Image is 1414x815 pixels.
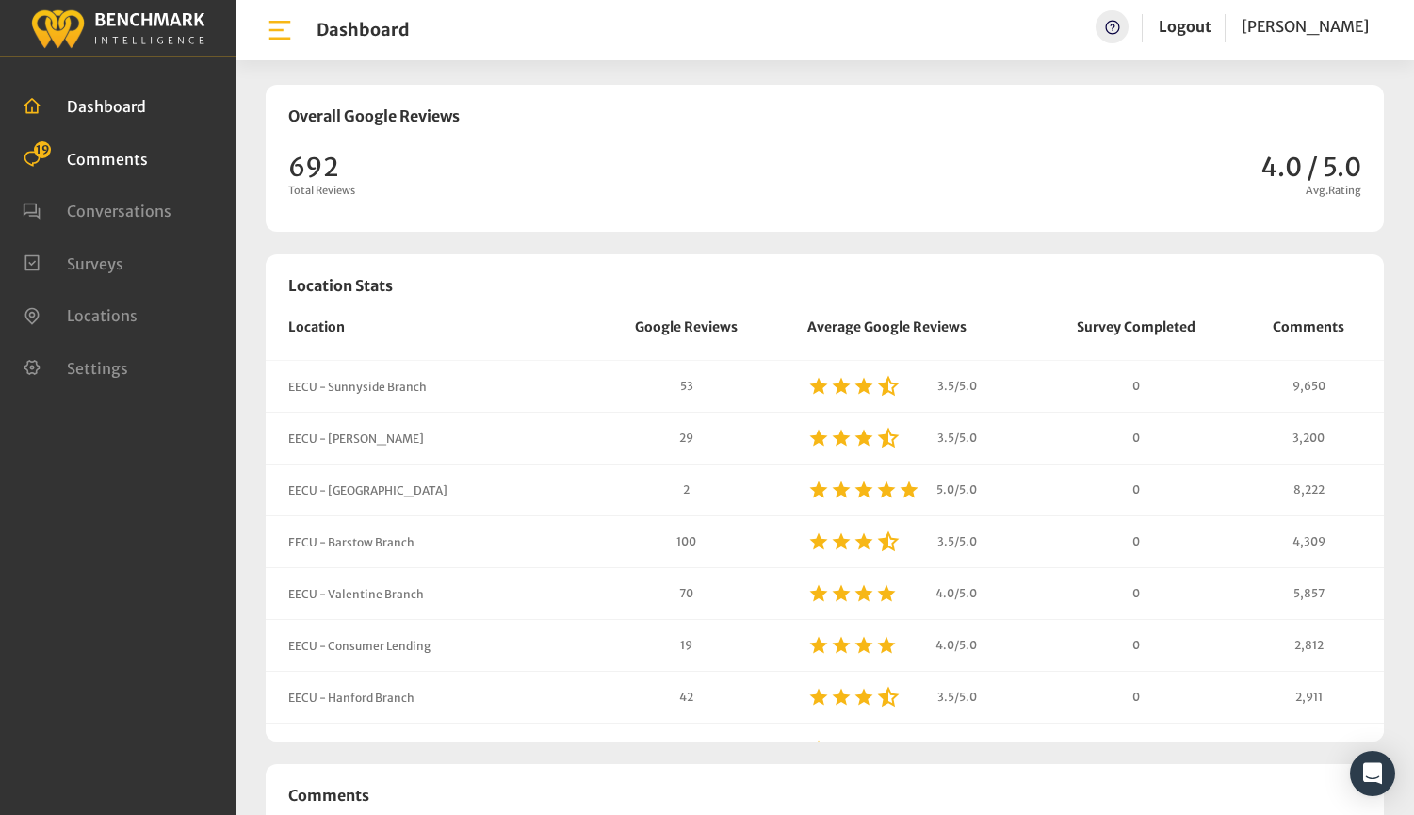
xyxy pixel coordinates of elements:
[807,427,830,449] img: star
[288,586,424,600] a: EECU - Valentine Branch
[1038,318,1234,361] th: Survey Completed
[1159,17,1211,36] a: Logout
[1242,10,1369,43] a: [PERSON_NAME]
[288,787,1361,805] h3: Comments
[23,148,148,167] a: Comments 19
[30,5,205,51] img: benchmark
[1257,533,1361,550] div: 4,309
[830,375,853,398] img: star
[288,690,414,704] a: EECU - Hanford Branch
[807,479,830,501] img: star
[877,427,900,449] img: star
[1234,318,1384,361] th: Comments
[288,183,355,199] span: Total Reviews
[1061,430,1211,447] div: 0
[1260,148,1361,187] p: 4.0 / 5.0
[23,200,171,219] a: Conversations
[785,318,1038,361] th: Average Google Reviews
[23,357,128,376] a: Settings
[67,253,123,272] span: Surveys
[23,304,138,323] a: Locations
[931,637,977,660] span: 4.0/5.0
[611,481,762,498] p: 2
[1061,741,1211,758] div: 0
[875,634,898,657] img: star
[853,427,875,449] img: star
[853,375,875,398] img: star
[877,375,900,398] img: star
[1257,585,1361,602] div: 5,857
[1257,430,1361,447] div: 3,200
[288,638,431,652] a: EECU - Consumer Lending
[877,530,900,553] img: star
[830,427,853,449] img: star
[830,686,853,709] img: star
[288,431,424,445] a: EECU - [PERSON_NAME]
[807,686,830,709] img: star
[611,585,762,602] p: 70
[67,358,128,377] span: Settings
[1061,689,1211,706] div: 0
[875,479,898,501] img: star
[1257,741,1361,758] div: 4,096
[67,306,138,325] span: Locations
[67,202,171,220] span: Conversations
[807,634,830,657] img: star
[1260,183,1361,199] span: Avg.rating
[853,479,875,501] img: star
[1061,481,1211,498] div: 0
[288,148,355,187] p: 692
[1257,637,1361,654] div: 2,812
[933,430,977,452] span: 3.5/5.0
[807,530,830,553] img: star
[288,482,447,497] a: EECU - [GEOGRAPHIC_DATA]
[853,530,875,553] img: star
[933,689,977,711] span: 3.5/5.0
[266,16,294,44] img: bar
[67,97,146,116] span: Dashboard
[266,318,589,361] th: Location
[67,149,148,168] span: Comments
[807,375,830,398] img: star
[1257,481,1361,498] div: 8,222
[34,141,51,158] span: 19
[875,582,898,605] img: star
[1061,585,1211,602] div: 0
[898,479,920,501] img: star
[611,533,762,550] p: 100
[1257,378,1361,395] div: 9,650
[830,530,853,553] img: star
[853,634,875,657] img: star
[23,253,123,271] a: Surveys
[611,637,762,654] p: 19
[877,686,900,709] img: star
[611,741,762,758] p: 1
[830,634,853,657] img: star
[266,254,1384,318] h3: Location Stats
[317,20,410,41] h1: Dashboard
[807,738,830,760] img: star
[288,107,1361,125] h3: Overall Google Reviews
[807,582,830,605] img: star
[1257,689,1361,706] div: 2,911
[1159,10,1211,43] a: Logout
[830,582,853,605] img: star
[23,95,146,114] a: Dashboard
[933,533,977,556] span: 3.5/5.0
[853,686,875,709] img: star
[611,689,762,706] p: 42
[934,741,977,763] span: 1.0/5.0
[611,378,762,395] p: 53
[611,430,762,447] p: 29
[1350,751,1395,796] div: Open Intercom Messenger
[1242,17,1369,36] span: [PERSON_NAME]
[1061,378,1211,395] div: 0
[288,379,427,393] a: EECU - Sunnyside Branch
[1061,533,1211,550] div: 0
[288,534,414,548] a: EECU - Barstow Branch
[1061,637,1211,654] div: 0
[853,582,875,605] img: star
[931,585,977,608] span: 4.0/5.0
[932,481,977,504] span: 5.0/5.0
[830,479,853,501] img: star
